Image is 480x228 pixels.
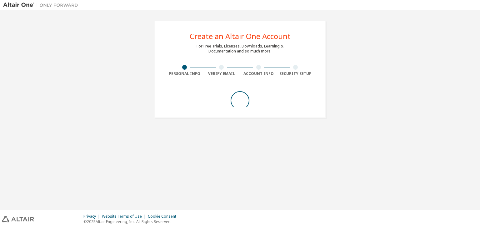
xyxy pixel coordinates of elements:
[166,71,203,76] div: Personal Info
[102,214,148,219] div: Website Terms of Use
[83,214,102,219] div: Privacy
[203,71,240,76] div: Verify Email
[190,32,291,40] div: Create an Altair One Account
[2,216,34,222] img: altair_logo.svg
[3,2,81,8] img: Altair One
[83,219,180,224] p: © 2025 Altair Engineering, Inc. All Rights Reserved.
[277,71,314,76] div: Security Setup
[148,214,180,219] div: Cookie Consent
[197,44,283,54] div: For Free Trials, Licenses, Downloads, Learning & Documentation and so much more.
[240,71,277,76] div: Account Info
